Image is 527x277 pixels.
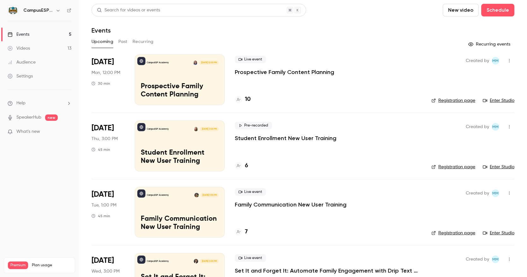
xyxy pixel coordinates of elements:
[431,164,475,170] a: Registration page
[235,122,272,129] span: Pre-recorded
[235,267,421,274] a: Set It and Forget It: Automate Family Engagement with Drip Text Messages
[492,255,499,263] span: Mairin Matthews
[8,262,28,269] span: Premium
[466,123,489,131] span: Created by
[483,164,514,170] a: Enter Studio
[492,57,499,65] span: Mairin Matthews
[118,37,127,47] button: Past
[466,189,489,197] span: Created by
[235,188,266,196] span: Live event
[8,59,36,65] div: Audience
[431,230,475,236] a: Registration page
[481,4,514,16] button: Schedule
[92,202,116,208] span: Tue, 1:00 PM
[92,136,118,142] span: Thu, 3:00 PM
[194,127,198,131] img: Mairin Matthews
[133,37,154,47] button: Recurring
[193,60,198,65] img: Kerri Meeks-Griffin
[194,193,199,197] img: Mira Gandhi
[483,230,514,236] a: Enter Studio
[466,57,489,65] span: Created by
[200,259,218,263] span: [DATE] 3:00 PM
[235,134,336,142] a: Student Enrollment New User Training
[194,259,198,263] img: Rebecca McCrory
[492,189,499,197] span: Mairin Matthews
[92,147,110,152] div: 45 min
[235,254,266,262] span: Live event
[141,215,219,231] p: Family Communication New User Training
[92,213,110,219] div: 45 min
[245,95,251,104] h4: 10
[92,120,125,171] div: Sep 18 Thu, 3:00 PM (America/New York)
[492,57,499,65] span: MM
[200,193,218,197] span: [DATE] 1:00 PM
[8,5,18,15] img: CampusESP Academy
[135,54,225,105] a: Prospective Family Content PlanningCampusESP AcademyKerri Meeks-Griffin[DATE] 12:00 PMProspective...
[235,56,266,63] span: Live event
[147,61,169,64] p: CampusESP Academy
[92,54,125,105] div: Sep 15 Mon, 12:00 PM (America/New York)
[431,97,475,104] a: Registration page
[492,255,499,263] span: MM
[235,95,251,104] a: 10
[492,123,499,131] span: MM
[147,194,169,197] p: CampusESP Academy
[92,187,125,237] div: Sep 23 Tue, 1:00 PM (America/New York)
[141,149,219,165] p: Student Enrollment New User Training
[92,189,114,200] span: [DATE]
[235,228,248,236] a: 7
[492,189,499,197] span: MM
[147,127,169,131] p: CampusESP Academy
[199,60,218,65] span: [DATE] 12:00 PM
[135,187,225,237] a: Family Communication New User TrainingCampusESP AcademyMira Gandhi[DATE] 1:00 PMFamily Communicat...
[135,120,225,171] a: Student Enrollment New User TrainingCampusESP AcademyMairin Matthews[DATE] 3:00 PMStudent Enrollm...
[200,127,218,131] span: [DATE] 3:00 PM
[92,123,114,133] span: [DATE]
[92,255,114,266] span: [DATE]
[245,228,248,236] h4: 7
[92,57,114,67] span: [DATE]
[92,37,113,47] button: Upcoming
[235,162,248,170] a: 6
[141,83,219,99] p: Prospective Family Content Planning
[92,268,120,274] span: Wed, 3:00 PM
[16,128,40,135] span: What's new
[23,7,53,14] h6: CampusESP Academy
[16,100,26,107] span: Help
[235,68,334,76] a: Prospective Family Content Planning
[32,263,71,268] span: Plan usage
[147,260,169,263] p: CampusESP Academy
[466,255,489,263] span: Created by
[483,97,514,104] a: Enter Studio
[97,7,160,14] div: Search for videos or events
[92,70,120,76] span: Mon, 12:00 PM
[8,73,33,79] div: Settings
[45,114,58,121] span: new
[8,45,30,52] div: Videos
[235,201,346,208] a: Family Communication New User Training
[8,31,29,38] div: Events
[245,162,248,170] h4: 6
[16,114,41,121] a: SpeakerHub
[443,4,479,16] button: New video
[492,123,499,131] span: Mairin Matthews
[92,81,110,86] div: 30 min
[465,39,514,49] button: Recurring events
[8,100,71,107] li: help-dropdown-opener
[92,27,111,34] h1: Events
